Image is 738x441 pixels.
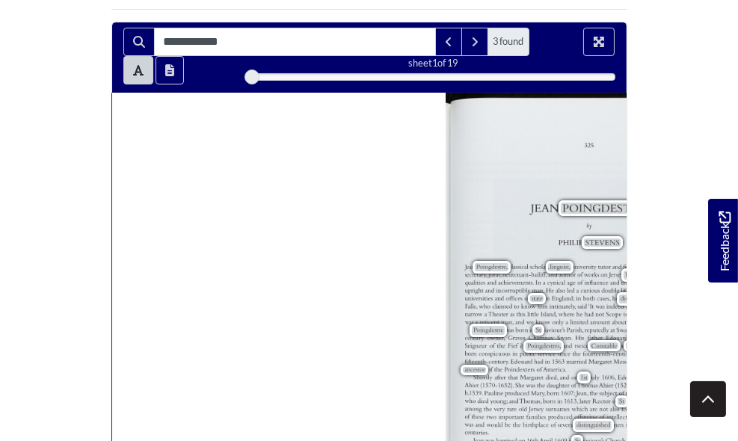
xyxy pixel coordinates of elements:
input: Search for [154,28,437,56]
span: daughter [547,383,569,389]
span: and [475,422,482,427]
span: father [588,335,599,340]
span: him [538,303,547,309]
span: narrow [464,312,478,317]
span: in [545,359,549,364]
span: important [498,414,523,420]
span: ofinﬂuence [577,279,603,285]
span: incorruptible [496,287,527,293]
span: since [558,351,568,356]
span: was [464,320,473,325]
span: be [505,422,509,427]
span: he [576,311,581,316]
span: who [479,303,488,309]
span: b.1539. [464,389,477,395]
span: curious [581,287,598,293]
span: [PERSON_NAME]’s [543,327,582,332]
span: reputedly [585,327,609,333]
span: families [526,413,545,419]
span: fellow, [623,265,636,270]
span: Saviour. [626,398,645,404]
span: not [600,407,606,412]
span: man. [532,289,541,294]
span: [GEOGRAPHIC_DATA]; [552,295,607,301]
span: scholar, [529,265,544,270]
span: was [464,422,473,428]
span: subject [600,391,614,396]
span: [PERSON_NAME] [585,238,645,247]
span: little [527,311,537,316]
span: died [477,398,485,403]
span: only [553,319,563,325]
span: Shortly [473,374,491,380]
span: lieutenant—bailiff, [502,271,547,277]
span: 1613, [565,398,574,404]
span: claimed [492,303,511,309]
span: Jean [464,265,473,270]
span: He [546,288,552,293]
span: qualities [465,280,482,286]
span: Parish, [567,327,580,333]
span: university [571,264,596,270]
span: of [489,342,493,348]
span: born [543,397,554,403]
span: a [565,320,568,325]
span: intellectual [606,413,634,419]
span: of [464,413,468,419]
span: public [520,351,534,357]
span: Jersey [528,407,541,412]
span: had [534,358,541,363]
span: and [612,264,619,269]
span: [PERSON_NAME] [559,238,612,246]
span: fifteenth—century. [464,359,499,364]
span: not [595,312,601,317]
span: POINGDESTRE [562,201,644,215]
span: and [563,343,570,348]
span: [PERSON_NAME], [531,391,568,396]
span: Feedback [716,211,734,271]
span: St [619,398,625,406]
span: She [515,382,522,387]
span: universities [464,295,488,300]
span: a [576,289,579,294]
span: July [588,375,597,380]
span: and [485,287,492,292]
span: St [536,327,542,335]
span: [PERSON_NAME] [508,335,544,340]
span: these [471,413,482,419]
span: life, [621,288,628,293]
span: offspring [574,414,595,420]
span: he [612,295,617,300]
div: sheet of 19 [252,56,615,70]
span: young; [490,399,506,405]
span: would [486,421,500,427]
span: also [610,406,618,411]
span: [PERSON_NAME] [606,334,647,340]
span: later [579,398,588,403]
span: In [535,280,539,285]
span: Falle, [465,304,476,309]
span: married [566,358,585,364]
span: this [517,311,524,316]
span: conspicuous [479,351,507,357]
span: tutor [598,264,607,269]
span: man, [501,320,510,325]
span: to [624,312,627,317]
span: that [508,374,515,380]
span: 1st [581,374,588,380]
span: of [524,294,529,300]
a: Would you like to provide feedback? [708,199,738,283]
span: about [612,319,622,324]
span: old [519,406,525,411]
span: the [537,382,543,387]
span: to [514,303,517,309]
span: Poindexters [504,366,533,371]
button: Scroll to top [690,381,726,417]
span: the [484,406,490,411]
span: classical [508,264,526,269]
span: also [556,287,564,292]
span: led [567,287,573,292]
span: and [560,374,567,380]
span: 1563 [553,359,562,364]
span: intimately, [550,303,576,309]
